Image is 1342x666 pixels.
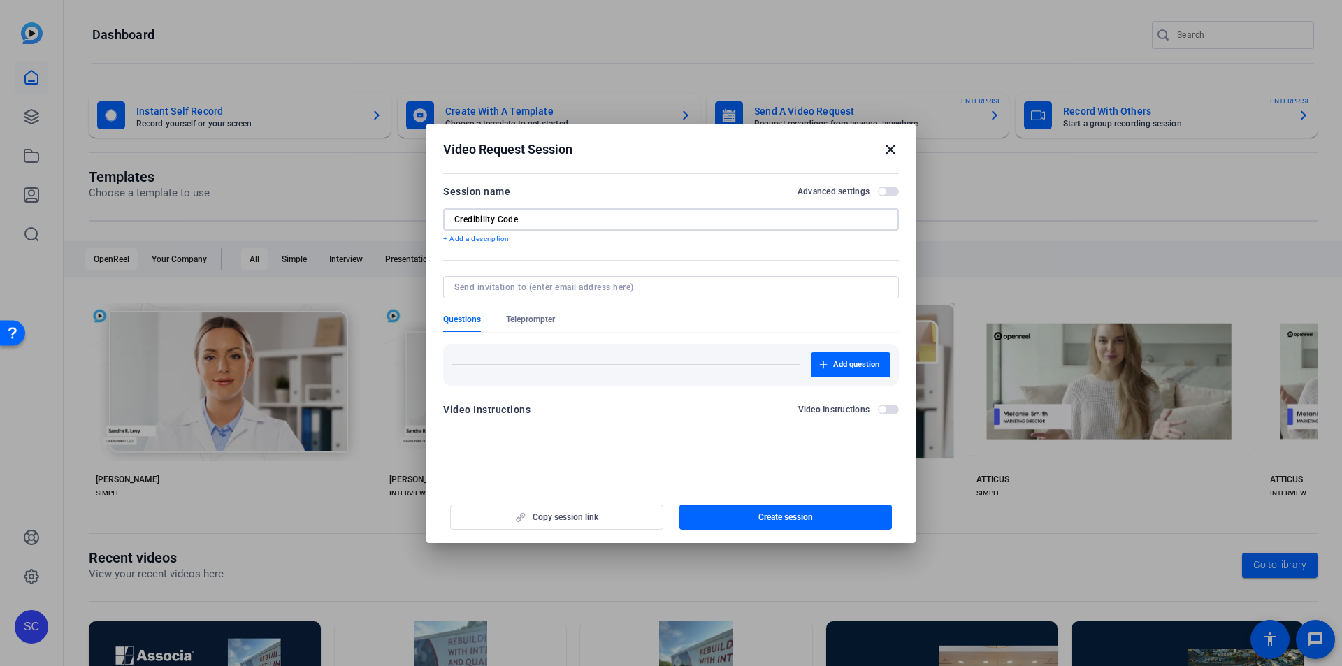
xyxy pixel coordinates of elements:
input: Send invitation to (enter email address here) [454,282,882,293]
span: Add question [833,359,879,370]
span: Create session [758,512,813,523]
button: Create session [679,505,893,530]
span: Teleprompter [506,314,555,325]
input: Enter Session Name [454,214,888,225]
div: Video Request Session [443,141,899,158]
p: + Add a description [443,233,899,245]
h2: Advanced settings [798,186,870,197]
span: Questions [443,314,481,325]
div: Video Instructions [443,401,531,418]
h2: Video Instructions [798,404,870,415]
mat-icon: close [882,141,899,158]
div: Session name [443,183,510,200]
button: Add question [811,352,890,377]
